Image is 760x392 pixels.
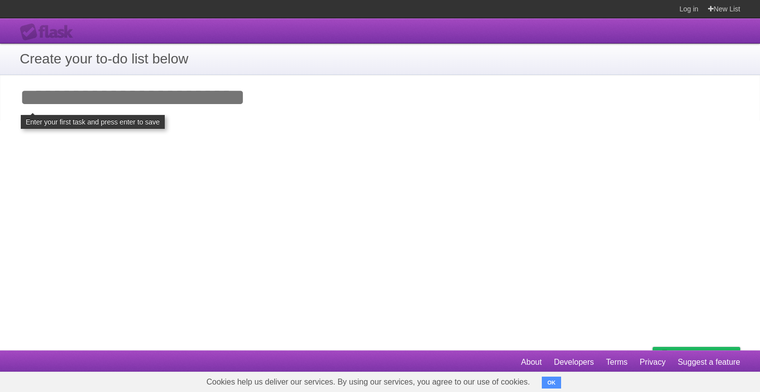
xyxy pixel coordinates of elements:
a: Privacy [640,353,665,372]
a: About [521,353,542,372]
img: Buy me a coffee [658,347,671,364]
div: Flask [20,23,79,41]
button: OK [542,377,561,389]
a: Developers [554,353,594,372]
a: Buy me a coffee [653,347,740,365]
h1: Create your to-do list below [20,49,740,69]
span: Cookies help us deliver our services. By using our services, you agree to our use of cookies. [196,372,540,392]
a: Suggest a feature [678,353,740,372]
a: Terms [606,353,628,372]
span: Buy me a coffee [673,347,735,365]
